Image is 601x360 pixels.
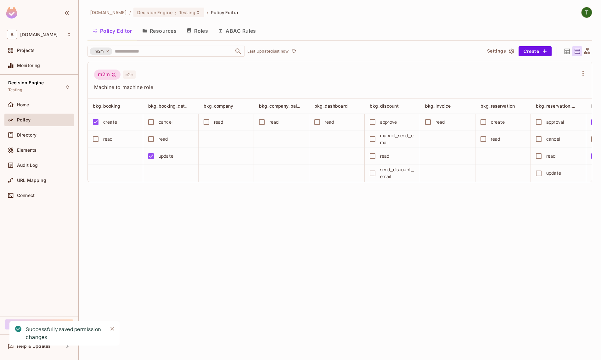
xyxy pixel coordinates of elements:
span: bkg_company_balance [259,103,307,109]
button: Create [519,46,552,56]
div: update [546,170,561,177]
div: read [214,119,223,126]
img: Taha ÇEKEN [581,7,592,18]
button: refresh [290,48,297,55]
span: bkg_dashboard [314,103,348,109]
div: create [103,119,117,126]
span: bkg_discount [370,103,399,109]
span: bkg_reservation_detail [536,103,584,109]
img: SReyMgAAAABJRU5ErkJggg== [6,7,17,19]
span: bkg_booking [93,103,121,109]
div: send_discount_email [380,166,415,180]
span: Projects [17,48,35,53]
span: bkg_invoice [425,103,451,109]
button: Open [234,47,243,56]
div: approval [546,119,564,126]
span: Connect [17,193,35,198]
div: approve [380,119,397,126]
span: refresh [291,48,296,54]
div: cancel [546,136,560,143]
span: Monitoring [17,63,40,68]
p: Last Updated just now [247,49,289,54]
span: Policy [17,117,31,122]
button: Resources [137,23,182,39]
div: read [491,136,500,143]
span: Policy Editor [211,9,239,15]
div: manuel_send_email [380,132,415,146]
button: Policy Editor [87,23,137,39]
button: Close [108,324,117,334]
div: read [325,119,334,126]
span: Testing [179,9,195,15]
button: Settings [485,46,516,56]
div: cancel [159,119,172,126]
div: m2m [94,70,121,80]
span: Workspace: abclojistik.com [20,32,58,37]
span: Decision Engine [137,9,172,15]
button: ABAC Rules [213,23,261,39]
span: m2m [91,48,108,54]
span: Machine to machine role [94,84,578,91]
span: bkg_booking_detail [148,103,190,109]
span: Testing [8,87,22,93]
span: : [175,10,177,15]
button: Roles [182,23,213,39]
div: create [491,119,505,126]
div: Successfully saved permission changes [26,325,103,341]
div: read [546,153,556,160]
li: / [207,9,208,15]
span: Home [17,102,29,107]
span: the active workspace [90,9,127,15]
div: read [435,119,445,126]
span: URL Mapping [17,178,46,183]
span: Audit Log [17,163,38,168]
div: update [159,153,173,160]
span: bkg_company [204,103,233,109]
div: read [159,136,168,143]
div: read [103,136,113,143]
div: m2m [90,48,112,55]
div: read [380,153,390,160]
span: A [7,30,17,39]
span: Decision Engine [8,80,44,85]
span: Elements [17,148,37,153]
div: read [269,119,279,126]
li: / [129,9,131,15]
span: Directory [17,132,37,138]
span: m2m [123,70,136,79]
span: Click to refresh data [289,48,297,55]
span: bkg_reservation [480,103,515,109]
